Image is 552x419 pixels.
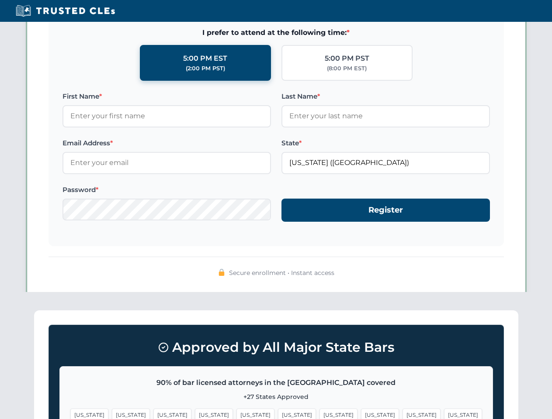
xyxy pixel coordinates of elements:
[327,64,367,73] div: (8:00 PM EST)
[70,377,482,388] p: 90% of bar licensed attorneys in the [GEOGRAPHIC_DATA] covered
[62,105,271,127] input: Enter your first name
[13,4,118,17] img: Trusted CLEs
[62,185,271,195] label: Password
[218,269,225,276] img: 🔒
[229,268,334,278] span: Secure enrollment • Instant access
[281,138,490,148] label: State
[62,91,271,102] label: First Name
[62,27,490,38] span: I prefer to attend at the following time:
[281,105,490,127] input: Enter your last name
[59,336,493,359] h3: Approved by All Major State Bars
[183,53,227,64] div: 5:00 PM EST
[186,64,225,73] div: (2:00 PM PST)
[70,392,482,402] p: +27 States Approved
[281,152,490,174] input: Florida (FL)
[62,138,271,148] label: Email Address
[281,199,490,222] button: Register
[281,91,490,102] label: Last Name
[325,53,369,64] div: 5:00 PM PST
[62,152,271,174] input: Enter your email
